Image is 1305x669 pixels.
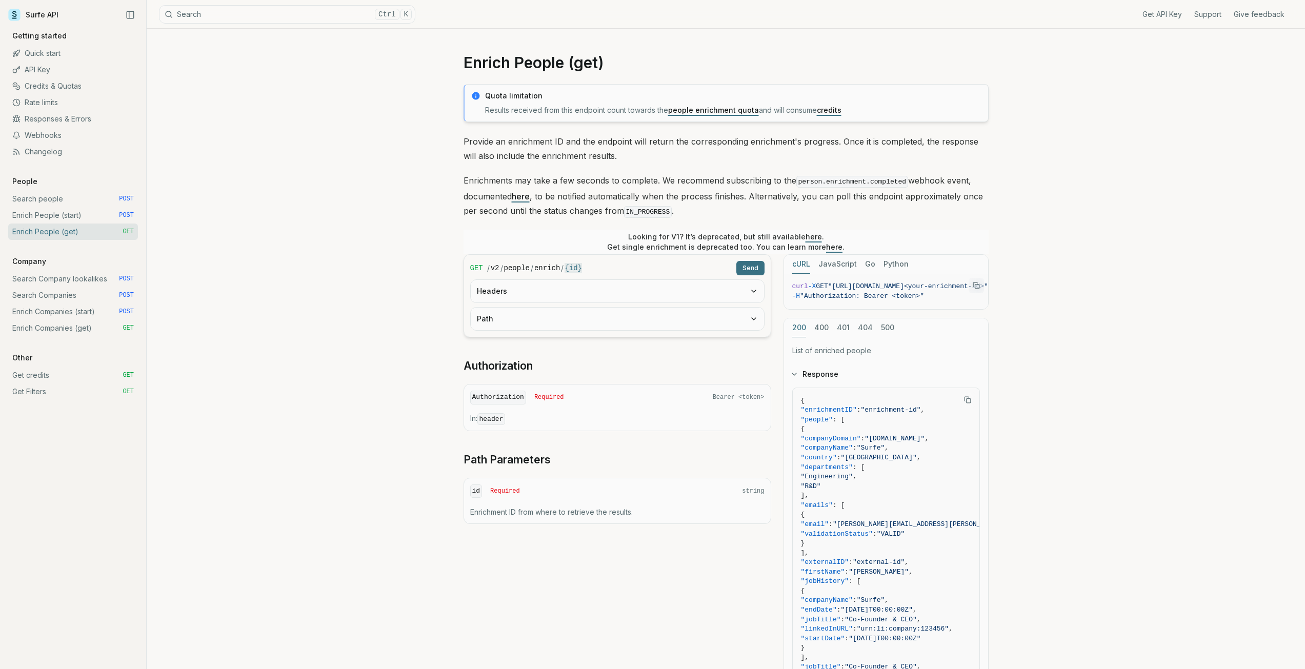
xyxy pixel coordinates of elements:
span: "[DATE]T00:00:00Z" [841,606,913,614]
span: POST [119,308,134,316]
span: , [885,596,889,604]
span: , [885,444,889,452]
span: POST [119,291,134,299]
p: List of enriched people [792,346,980,356]
span: GET [123,371,134,379]
code: {id} [565,263,582,273]
button: SearchCtrlK [159,5,415,24]
a: Webhooks [8,127,138,144]
a: Get Filters GET [8,383,138,400]
span: ], [801,654,809,661]
span: : [841,616,845,623]
span: , [917,616,921,623]
p: Quota limitation [485,91,982,101]
span: -X [808,282,816,290]
p: Results received from this endpoint count towards the and will consume [485,105,982,115]
button: Python [884,255,909,274]
span: / [487,263,490,273]
a: Get API Key [1142,9,1182,19]
a: Enrich Companies (get) GET [8,320,138,336]
span: , [853,473,857,480]
span: , [913,606,917,614]
button: 200 [792,318,806,337]
p: In: [470,413,765,424]
span: "companyName" [801,444,853,452]
button: JavaScript [818,255,857,274]
span: "[URL][DOMAIN_NAME]<your-enrichment-id>" [828,282,988,290]
span: "emails" [801,501,833,509]
span: "Authorization: Bearer <token>" [800,292,924,300]
span: Required [490,487,520,495]
button: Headers [471,280,764,302]
a: Authorization [464,359,533,373]
a: Credits & Quotas [8,78,138,94]
a: Rate limits [8,94,138,111]
span: "jobHistory" [801,577,849,585]
span: ], [801,549,809,557]
span: , [921,406,925,414]
span: "Surfe" [857,596,885,604]
code: header [477,413,506,425]
span: "linkedInURL" [801,625,853,633]
a: Search people POST [8,191,138,207]
span: "departments" [801,463,853,471]
a: Path Parameters [464,453,551,467]
a: here [512,191,530,201]
button: Response [784,361,988,388]
button: 400 [814,318,829,337]
kbd: K [400,9,412,20]
span: GET [123,228,134,236]
span: "firstName" [801,568,845,576]
span: -H [792,292,800,300]
code: Authorization [470,391,526,404]
span: "[DATE]T00:00:00Z" [849,635,920,642]
button: 500 [881,318,894,337]
span: curl [792,282,808,290]
button: Collapse Sidebar [123,7,138,23]
span: { [801,511,805,518]
span: "enrichmentID" [801,406,857,414]
span: GET [470,263,483,273]
a: people enrichment quota [668,106,759,114]
span: { [801,587,805,595]
span: { [801,425,805,433]
span: "urn:li:company:123456" [857,625,949,633]
span: : [ [833,416,845,423]
span: "enrichment-id" [861,406,921,414]
span: POST [119,195,134,203]
p: Getting started [8,31,71,41]
span: , [917,454,921,461]
span: "endDate" [801,606,837,614]
a: Surfe API [8,7,58,23]
p: People [8,176,42,187]
button: Copy Text [969,278,984,293]
span: { [801,397,805,404]
span: : [837,606,841,614]
p: Enrichments may take a few seconds to complete. We recommend subscribing to the webhook event, do... [464,173,989,219]
a: Search Companies POST [8,287,138,303]
span: : [845,635,849,642]
a: here [826,242,842,251]
span: "jobTitle" [801,616,841,623]
p: Provide an enrichment ID and the endpoint will return the corresponding enrichment's progress. On... [464,134,989,163]
span: "Engineering" [801,473,853,480]
span: : [ [849,577,860,585]
span: "[GEOGRAPHIC_DATA]" [841,454,917,461]
span: "R&D" [801,482,821,490]
button: 401 [837,318,850,337]
span: } [801,644,805,652]
p: Company [8,256,50,267]
span: , [949,625,953,633]
a: here [806,232,822,241]
button: cURL [792,255,810,274]
span: , [925,435,929,442]
span: : [853,625,857,633]
code: IN_PROGRESS [624,206,672,218]
span: : [853,596,857,604]
span: GET [123,388,134,396]
code: person.enrichment.completed [796,176,909,188]
span: : [829,520,833,528]
a: Give feedback [1234,9,1284,19]
span: Required [534,393,564,401]
a: Get credits GET [8,367,138,383]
